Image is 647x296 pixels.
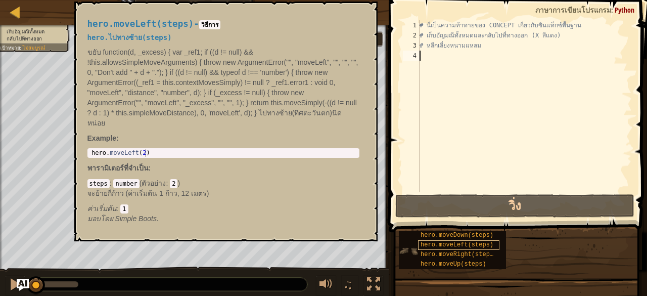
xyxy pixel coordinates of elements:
[23,45,45,51] span: ไม่สมบูรณ์
[363,275,384,296] button: สลับเป็นเต็มจอ
[87,33,172,41] span: hero.ไปทางซ้าย(steps)
[403,30,420,40] div: 2
[149,164,151,172] span: :
[87,178,359,214] div: ( )
[421,232,493,239] span: hero.moveDown(steps)
[343,277,353,292] span: ♫
[142,179,166,187] span: ตัวอย่าง
[87,204,117,213] span: ค่าเริ่มต้น
[87,47,359,128] p: ขยับ function(d, _excess) { var _ref1; if ((d != null) && !this.allowsSimpleMoveArguments) { thro...
[17,279,29,291] button: Ask AI
[403,40,420,51] div: 3
[87,19,359,29] h4: -
[403,51,420,61] div: 4
[87,215,115,223] span: มอบโดย
[87,134,119,142] strong: :
[87,164,149,172] span: พารามิเตอร์ที่จำเป็น
[20,45,22,51] span: :
[399,241,418,261] img: portrait.png
[87,215,159,223] em: Simple Boots.
[87,188,359,198] p: จะย้ายกี่ก้าว (ค่าเริ่มต้น 1 ก้าว, 12 เมตร)
[535,5,611,15] span: ภาษาการเขียนโปรแกรม
[117,204,121,213] span: :
[170,179,177,188] code: 2
[110,179,114,187] span: :
[120,204,128,214] code: 1
[113,179,139,188] code: number
[87,19,194,29] span: hero.moveLeft(steps)
[395,194,634,218] button: วิ่ง
[5,275,25,296] button: Ctrl + P: Pause
[421,261,486,268] span: hero.moveUp(steps)
[403,20,420,30] div: 1
[421,241,493,248] span: hero.moveLeft(steps)
[615,5,634,15] span: Python
[341,275,358,296] button: ♫
[87,134,117,142] span: Example
[7,29,44,34] span: เก็บอัญมณีทั้งหมด
[316,275,336,296] button: ปรับระดับเสียง
[421,251,497,258] span: hero.moveRight(steps)
[87,179,110,188] code: steps
[199,20,220,29] code: วิธีการ
[166,179,170,187] span: :
[7,36,41,41] span: กลับไปที่ทางออก
[611,5,615,15] span: :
